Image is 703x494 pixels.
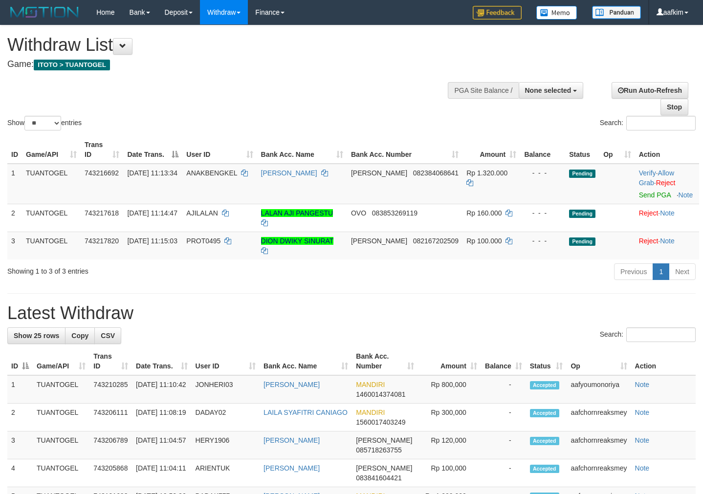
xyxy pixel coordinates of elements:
[34,60,110,70] span: ITOTO > TUANTOGEL
[481,347,526,375] th: Balance: activate to sort column ascending
[569,237,595,246] span: Pending
[7,35,459,55] h1: Withdraw List
[186,237,220,245] span: PROT0495
[356,436,412,444] span: [PERSON_NAME]
[24,116,61,130] select: Showentries
[679,191,693,199] a: Note
[33,431,89,459] td: TUANTOGEL
[7,327,66,344] a: Show 25 rows
[132,375,192,404] td: [DATE] 11:10:42
[592,6,641,19] img: panduan.png
[525,86,571,94] span: None selected
[7,60,459,69] h4: Game:
[81,136,123,164] th: Trans ID: activate to sort column ascending
[635,436,650,444] a: Note
[22,204,81,232] td: TUANTOGEL
[530,409,559,417] span: Accepted
[567,375,631,404] td: aafyoumonoriya
[192,431,260,459] td: HERY1906
[7,459,33,487] td: 4
[89,404,132,431] td: 743206111
[481,375,526,404] td: -
[7,347,33,375] th: ID: activate to sort column descending
[127,237,177,245] span: [DATE] 11:15:03
[567,431,631,459] td: aafchornreaksmey
[413,237,459,245] span: Copy 082167202509 to clipboard
[94,327,121,344] a: CSV
[418,404,481,431] td: Rp 300,000
[192,404,260,431] td: DADAY02
[413,169,459,177] span: Copy 082384068641 to clipboard
[33,404,89,431] td: TUANTOGEL
[22,232,81,259] td: TUANTOGEL
[418,347,481,375] th: Amount: activate to sort column ascending
[85,237,119,245] span: 743217820
[186,209,218,217] span: AJILALAN
[132,404,192,431] td: [DATE] 11:08:19
[123,136,182,164] th: Date Trans.: activate to sort column descending
[418,375,481,404] td: Rp 800,000
[524,208,561,218] div: - - -
[261,237,334,245] a: DION DWIKY SINURAT
[569,210,595,218] span: Pending
[530,437,559,445] span: Accepted
[89,347,132,375] th: Trans ID: activate to sort column ascending
[600,116,696,130] label: Search:
[600,327,696,342] label: Search:
[261,209,333,217] a: LALAN AJI PANGESTU
[567,459,631,487] td: aafchornreaksmey
[186,169,237,177] span: ANAKBENGKEL
[257,136,347,164] th: Bank Acc. Name: activate to sort column ascending
[669,263,696,280] a: Next
[466,209,502,217] span: Rp 160.000
[520,136,565,164] th: Balance
[656,179,676,187] a: Reject
[352,347,418,375] th: Bank Acc. Number: activate to sort column ascending
[635,136,699,164] th: Action
[7,204,22,232] td: 2
[101,332,115,340] span: CSV
[132,347,192,375] th: Date Trans.: activate to sort column ascending
[260,347,352,375] th: Bank Acc. Name: activate to sort column ascending
[612,82,688,99] a: Run Auto-Refresh
[639,191,671,199] a: Send PGA
[639,237,659,245] a: Reject
[418,459,481,487] td: Rp 100,000
[481,431,526,459] td: -
[466,237,502,245] span: Rp 100.000
[356,474,401,482] span: Copy 083841604421 to clipboard
[536,6,577,20] img: Button%20Memo.svg
[264,436,320,444] a: [PERSON_NAME]
[614,263,653,280] a: Previous
[626,327,696,342] input: Search:
[261,169,317,177] a: [PERSON_NAME]
[192,375,260,404] td: JONHERI03
[356,418,405,426] span: Copy 1560017403249 to clipboard
[85,209,119,217] span: 743217618
[569,170,595,178] span: Pending
[7,375,33,404] td: 1
[356,381,385,388] span: MANDIRI
[22,136,81,164] th: Game/API: activate to sort column ascending
[639,169,674,187] span: ·
[653,263,669,280] a: 1
[127,209,177,217] span: [DATE] 11:14:47
[418,431,481,459] td: Rp 120,000
[639,169,674,187] a: Allow Grab
[448,82,518,99] div: PGA Site Balance /
[635,204,699,232] td: ·
[132,459,192,487] td: [DATE] 11:04:11
[660,237,675,245] a: Note
[660,209,675,217] a: Note
[530,381,559,389] span: Accepted
[182,136,257,164] th: User ID: activate to sort column ascending
[565,136,599,164] th: Status
[33,347,89,375] th: Game/API: activate to sort column ascending
[635,464,650,472] a: Note
[481,459,526,487] td: -
[567,404,631,431] td: aafchornreaksmey
[462,136,520,164] th: Amount: activate to sort column ascending
[567,347,631,375] th: Op: activate to sort column ascending
[192,459,260,487] td: ARIENTUK
[530,465,559,473] span: Accepted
